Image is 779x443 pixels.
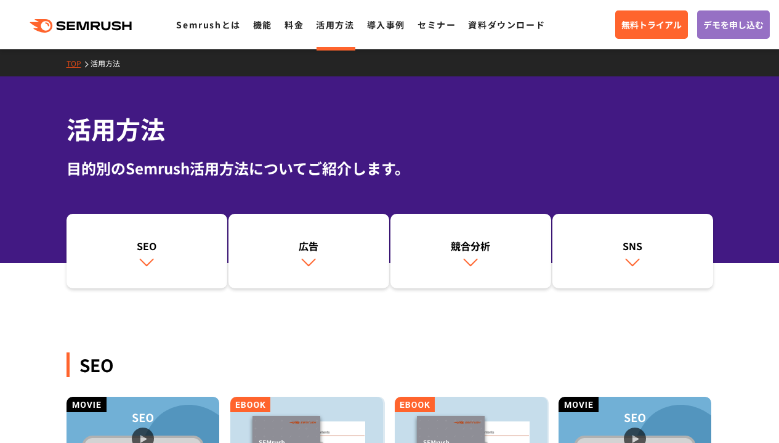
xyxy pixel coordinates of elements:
a: 料金 [285,18,304,31]
a: 資料ダウンロード [468,18,545,31]
a: 導入事例 [367,18,405,31]
a: Semrushとは [176,18,240,31]
a: 広告 [228,214,389,289]
a: 競合分析 [390,214,551,289]
span: デモを申し込む [703,18,764,31]
div: 目的別のSemrush活用方法についてご紹介します。 [67,157,713,179]
a: 無料トライアル [615,10,688,39]
a: SNS [552,214,713,289]
a: デモを申し込む [697,10,770,39]
div: SEO [73,238,221,253]
a: セミナー [418,18,456,31]
div: SNS [559,238,707,253]
a: TOP [67,58,91,68]
a: 活用方法 [91,58,129,68]
h1: 活用方法 [67,111,713,147]
span: 無料トライアル [621,18,682,31]
div: 競合分析 [397,238,545,253]
a: 機能 [253,18,272,31]
a: SEO [67,214,227,289]
a: 活用方法 [316,18,354,31]
div: 広告 [235,238,383,253]
div: SEO [67,352,713,377]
